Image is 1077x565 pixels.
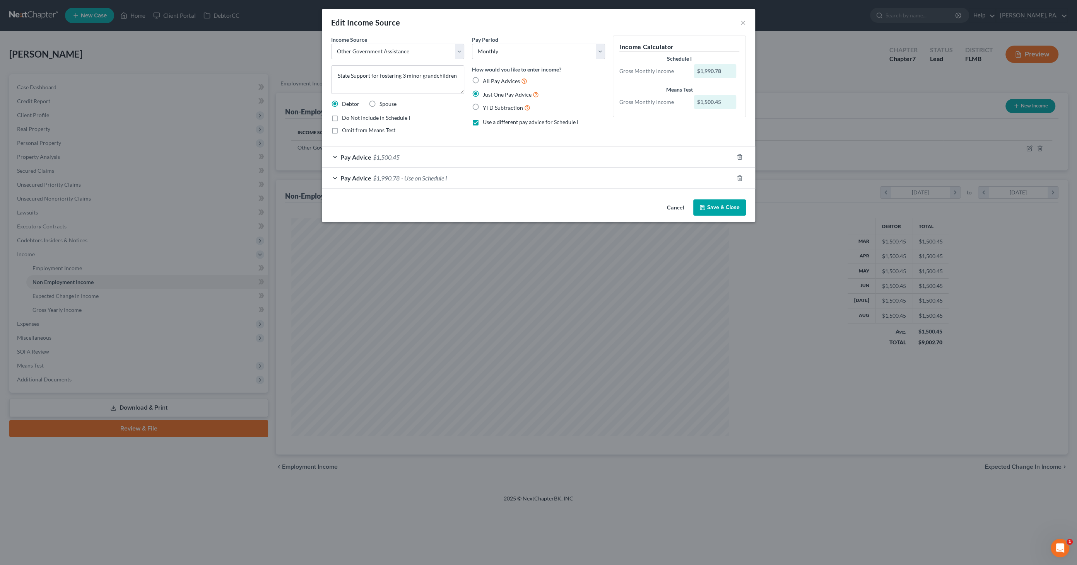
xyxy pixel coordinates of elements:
[740,18,746,27] button: ×
[373,174,400,182] span: $1,990.78
[472,65,561,73] label: How would you like to enter income?
[619,86,739,94] div: Means Test
[694,95,737,109] div: $1,500.45
[340,153,371,161] span: Pay Advice
[483,78,520,84] span: All Pay Advices
[694,64,737,78] div: $1,990.78
[693,199,746,216] button: Save & Close
[1051,539,1069,557] iframe: Intercom live chat
[340,174,371,182] span: Pay Advice
[331,17,400,28] div: Edit Income Source
[483,104,523,111] span: YTD Subtraction
[342,100,359,107] span: Debtor
[380,100,397,107] span: Spouse
[619,42,739,52] h5: Income Calculator
[472,36,498,44] label: Pay Period
[373,153,400,161] span: $1,500.45
[619,55,739,63] div: Schedule I
[661,200,690,216] button: Cancel
[342,114,410,121] span: Do Not Include in Schedule I
[401,174,447,182] span: - Use on Schedule I
[342,127,395,133] span: Omit from Means Test
[483,119,578,125] span: Use a different pay advice for Schedule I
[615,98,690,106] div: Gross Monthly Income
[331,36,367,43] span: Income Source
[483,91,532,98] span: Just One Pay Advice
[1067,539,1073,545] span: 1
[615,67,690,75] div: Gross Monthly Income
